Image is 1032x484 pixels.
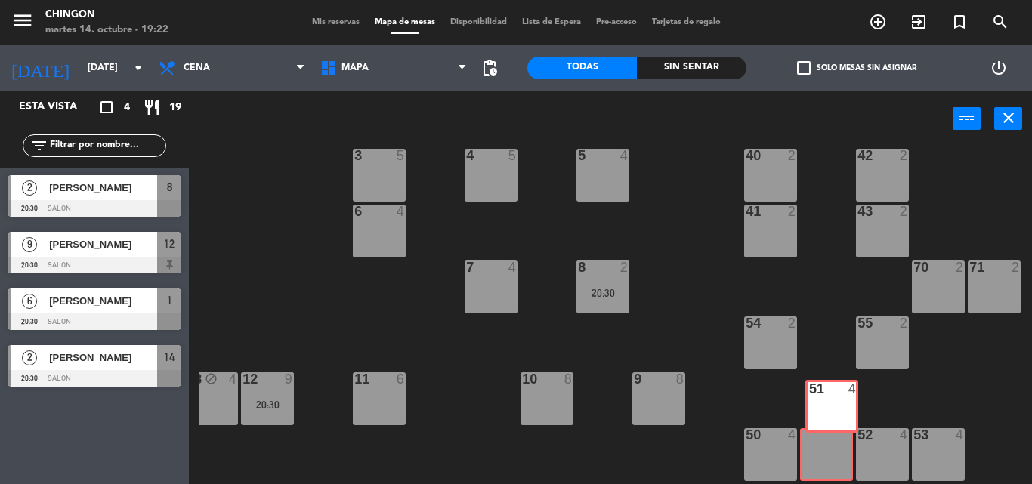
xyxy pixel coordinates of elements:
[634,372,635,386] div: 9
[397,205,406,218] div: 4
[578,260,579,274] div: 8
[514,18,589,26] span: Lista de Espera
[508,260,518,274] div: 4
[8,98,109,116] div: Esta vista
[22,237,37,252] span: 9
[788,316,797,330] div: 2
[576,288,629,298] div: 20:30
[508,149,518,162] div: 5
[164,235,175,253] span: 12
[990,59,1008,77] i: power_settings_new
[564,372,573,386] div: 8
[1012,260,1021,274] div: 2
[97,98,116,116] i: crop_square
[184,63,210,73] span: Cena
[620,260,629,274] div: 2
[589,18,644,26] span: Pre-acceso
[480,59,499,77] span: pending_actions
[397,372,406,386] div: 6
[241,399,294,410] div: 20:30
[958,109,976,127] i: power_input
[578,149,579,162] div: 5
[676,372,685,386] div: 8
[167,291,172,310] span: 1
[991,13,1009,31] i: search
[341,63,369,73] span: MAPA
[304,18,367,26] span: Mis reservas
[788,428,797,442] div: 4
[49,236,157,252] span: [PERSON_NAME]
[900,316,909,330] div: 2
[354,372,355,386] div: 11
[124,99,130,116] span: 4
[129,59,147,77] i: arrow_drop_down
[527,57,637,79] div: Todas
[143,98,161,116] i: restaurant
[956,428,965,442] div: 4
[169,99,181,116] span: 19
[49,180,157,196] span: [PERSON_NAME]
[30,137,48,155] i: filter_list
[900,149,909,162] div: 2
[913,260,914,274] div: 70
[229,372,238,386] div: 4
[869,13,887,31] i: add_circle_outline
[167,178,172,196] span: 8
[49,293,157,309] span: [PERSON_NAME]
[354,149,355,162] div: 3
[22,294,37,309] span: 6
[466,149,467,162] div: 4
[205,372,218,385] i: block
[797,61,916,75] label: Solo mesas sin asignar
[354,205,355,218] div: 6
[11,9,34,32] i: menu
[797,61,811,75] span: check_box_outline_blank
[11,9,34,37] button: menu
[900,428,909,442] div: 4
[522,372,523,386] div: 10
[788,149,797,162] div: 2
[953,107,981,130] button: power_input
[910,13,928,31] i: exit_to_app
[956,260,965,274] div: 2
[48,137,165,154] input: Filtrar por nombre...
[969,260,970,274] div: 71
[620,149,629,162] div: 4
[397,149,406,162] div: 5
[49,350,157,365] span: [PERSON_NAME]
[637,57,746,79] div: Sin sentar
[367,18,443,26] span: Mapa de mesas
[466,260,467,274] div: 7
[913,428,914,442] div: 53
[285,372,294,386] div: 9
[900,205,909,218] div: 2
[1000,109,1018,127] i: close
[45,8,168,23] div: Chingon
[994,107,1022,130] button: close
[164,348,175,366] span: 14
[45,23,168,38] div: martes 14. octubre - 19:22
[443,18,514,26] span: Disponibilidad
[644,18,728,26] span: Tarjetas de regalo
[22,180,37,196] span: 2
[22,350,37,365] span: 2
[950,13,969,31] i: turned_in_not
[788,205,797,218] div: 2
